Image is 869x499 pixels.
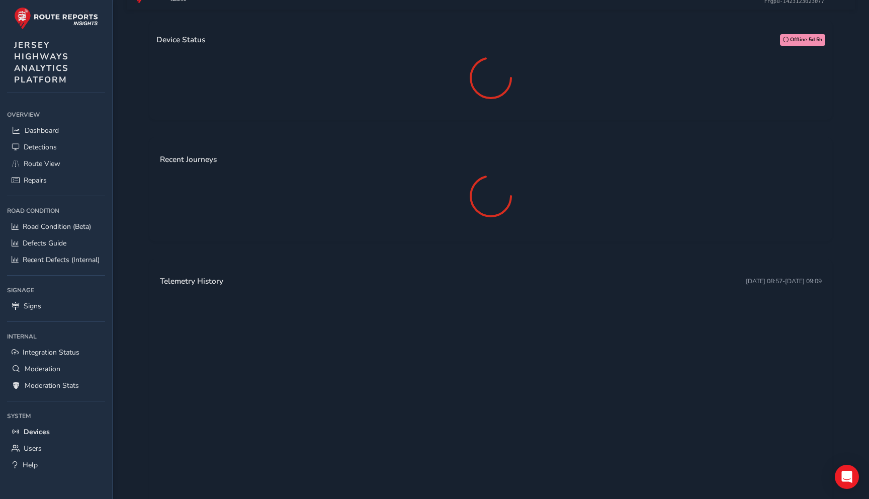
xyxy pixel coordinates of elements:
[7,107,105,122] div: Overview
[7,172,105,189] a: Repairs
[7,218,105,235] a: Road Condition (Beta)
[790,36,822,44] span: Offline 5d 5h
[23,238,66,248] span: Defects Guide
[23,348,79,357] span: Integration Status
[24,301,41,311] span: Signs
[7,440,105,457] a: Users
[14,7,98,30] img: rr logo
[7,203,105,218] div: Road Condition
[7,283,105,298] div: Signage
[25,126,59,135] span: Dashboard
[25,364,60,374] span: Moderation
[23,460,38,470] span: Help
[7,298,105,314] a: Signs
[24,159,60,169] span: Route View
[7,408,105,424] div: System
[835,465,859,489] div: Open Intercom Messenger
[23,222,91,231] span: Road Condition (Beta)
[7,155,105,172] a: Route View
[7,122,105,139] a: Dashboard
[7,457,105,473] a: Help
[156,35,205,44] h3: Device Status
[7,235,105,252] a: Defects Guide
[7,377,105,394] a: Moderation Stats
[24,427,50,437] span: Devices
[23,255,100,265] span: Recent Defects (Internal)
[7,361,105,377] a: Moderation
[24,444,42,453] span: Users
[7,252,105,268] a: Recent Defects (Internal)
[24,142,57,152] span: Detections
[14,39,69,86] span: JERSEY HIGHWAYS ANALYTICS PLATFORM
[24,176,47,185] span: Repairs
[7,329,105,344] div: Internal
[25,381,79,390] span: Moderation Stats
[7,424,105,440] a: Devices
[7,139,105,155] a: Detections
[7,344,105,361] a: Integration Status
